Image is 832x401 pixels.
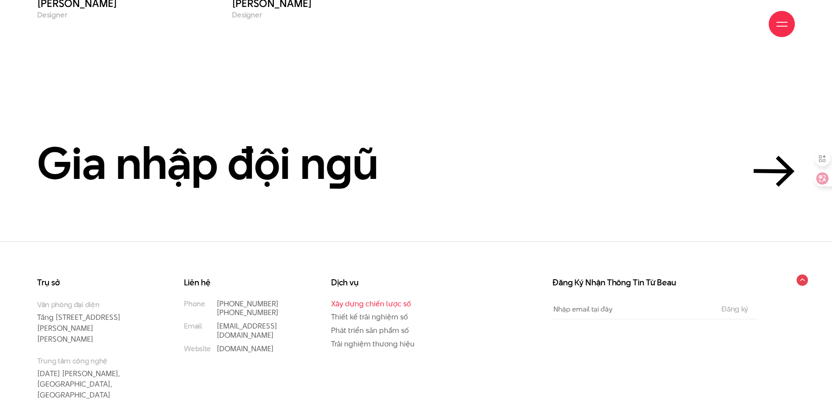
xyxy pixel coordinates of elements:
small: Email [184,322,202,331]
h3: Dịch vụ [331,278,443,287]
h3: Trụ sở [37,278,149,287]
a: [PHONE_NUMBER] [217,307,279,318]
a: [PHONE_NUMBER] [217,298,279,309]
p: [DATE] [PERSON_NAME], [GEOGRAPHIC_DATA], [GEOGRAPHIC_DATA] [37,356,149,401]
small: Website [184,344,211,353]
a: Thiết kế trải nghiệm số [331,312,408,322]
a: [EMAIL_ADDRESS][DOMAIN_NAME] [217,321,277,340]
p: Tầng [STREET_ADDRESS][PERSON_NAME][PERSON_NAME] [37,299,149,345]
a: Trải nghiệm thương hiệu [331,339,414,349]
input: Nhập email tại đây [552,299,712,319]
small: Phone [184,299,205,308]
a: Gia nhập đội ngũ [37,139,795,187]
a: Xây dựng chiến lược số [331,298,411,309]
h2: Gia nhập đội n ũ [37,139,378,187]
small: Trung tâm công nghệ [37,356,149,366]
input: Đăng ký [719,305,751,313]
a: Phát triển sản phẩm số [331,325,409,336]
h3: Đăng Ký Nhận Thông Tin Từ Beau [552,278,758,287]
h3: Liên hệ [184,278,296,287]
small: Văn phòng đại diện [37,299,149,310]
en: g [326,132,352,194]
a: [DOMAIN_NAME] [217,343,274,354]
